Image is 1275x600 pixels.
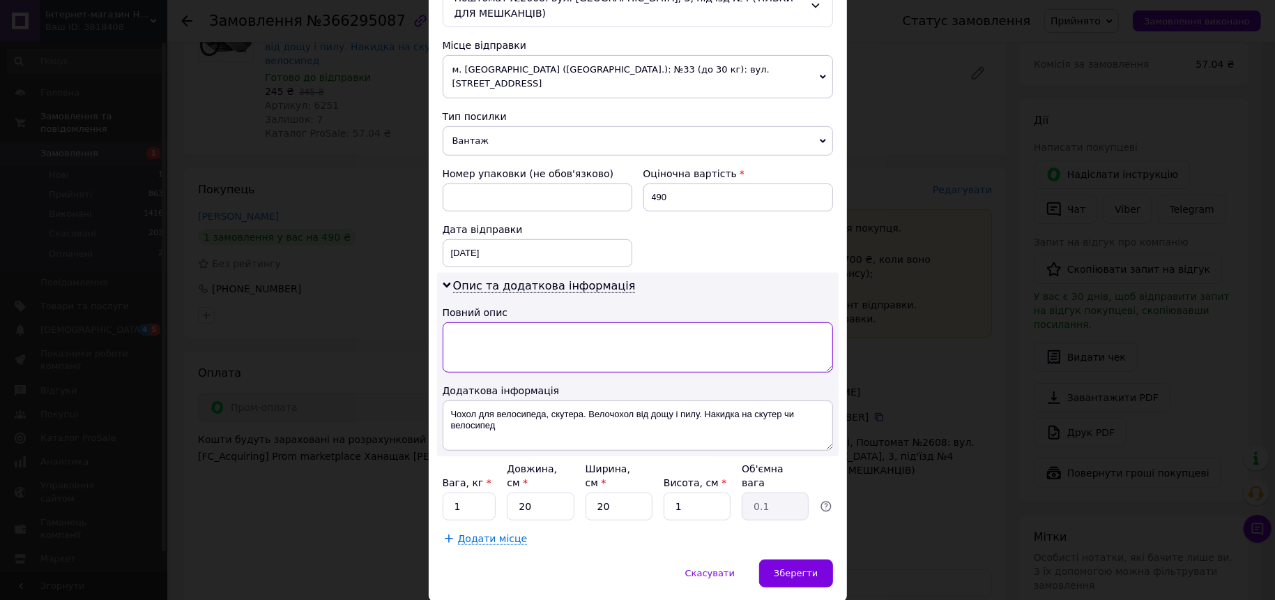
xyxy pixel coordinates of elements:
[774,568,818,578] span: Зберегти
[453,279,636,293] span: Опис та додаткова інформація
[664,477,726,488] label: Висота, см
[443,384,833,398] div: Додаткова інформація
[458,533,528,545] span: Додати місце
[443,167,632,181] div: Номер упаковки (не обов'язково)
[443,400,833,451] textarea: Чохол для велосипеда, скутера. Велочохол від дощу і пилу. Накидка на скутер чи велосипед
[685,568,735,578] span: Скасувати
[443,306,833,320] div: Повний опис
[443,40,527,51] span: Місце відправки
[443,126,833,156] span: Вантаж
[507,463,557,488] label: Довжина, см
[443,111,507,122] span: Тип посилки
[643,167,833,181] div: Оціночна вартість
[586,463,630,488] label: Ширина, см
[443,477,491,488] label: Вага, кг
[443,223,632,237] div: Дата відправки
[443,55,833,98] span: м. [GEOGRAPHIC_DATA] ([GEOGRAPHIC_DATA].): №33 (до 30 кг): вул. [STREET_ADDRESS]
[742,462,809,490] div: Об'ємна вага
